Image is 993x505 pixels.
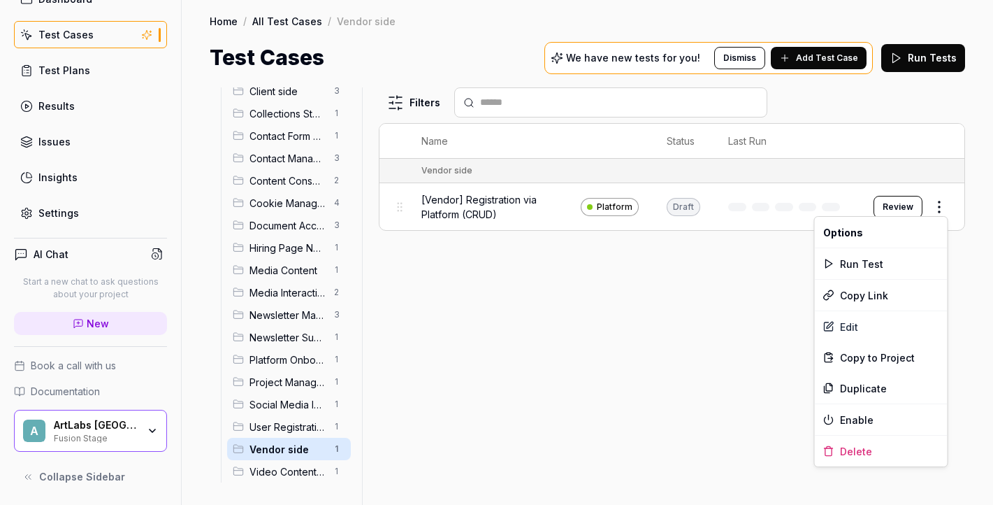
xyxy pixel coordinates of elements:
[823,225,863,240] span: Options
[815,373,948,404] div: Duplicate
[815,436,948,467] div: Delete
[815,404,948,435] div: Enable
[815,248,948,279] div: Run Test
[840,350,915,365] span: Copy to Project
[815,280,948,311] div: Copy Link
[815,311,948,342] a: Edit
